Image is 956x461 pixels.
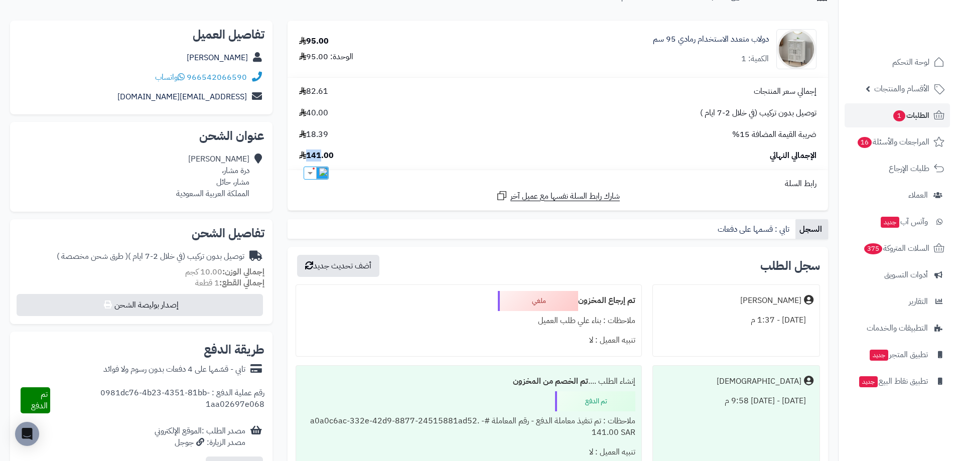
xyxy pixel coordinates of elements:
[187,52,248,64] a: [PERSON_NAME]
[185,266,264,278] small: 10.00 كجم
[893,110,905,121] span: 1
[892,55,929,69] span: لوحة التحكم
[555,391,635,411] div: تم الدفع
[292,178,824,190] div: رابط السلة
[117,91,247,103] a: [EMAIL_ADDRESS][DOMAIN_NAME]
[869,348,928,362] span: تطبيق المتجر
[513,375,588,387] b: تم الخصم من المخزون
[858,137,872,148] span: 16
[195,277,264,289] small: 1 قطعة
[50,387,264,413] div: رقم عملية الدفع : 0981dc76-4b23-4351-81bb-1aa02697e068
[845,183,950,207] a: العملاء
[732,129,816,140] span: ضريبة القيمة المضافة 15%
[741,53,769,65] div: الكمية: 1
[302,411,635,442] div: ملاحظات : تم تنفيذ معاملة الدفع - رقم المعاملة #a0a0c6ac-332e-42d9-8877-24515881ad52. - 141.00 SAR
[770,150,816,162] span: الإجمالي النهائي
[845,343,950,367] a: تطبيق المتجرجديد
[17,294,263,316] button: إصدار بوليصة الشحن
[299,51,353,63] div: الوحدة: 95.00
[888,28,946,49] img: logo-2.png
[874,82,929,96] span: الأقسام والمنتجات
[870,350,888,361] span: جديد
[299,86,328,97] span: 82.61
[859,376,878,387] span: جديد
[889,162,929,176] span: طلبات الإرجاع
[498,291,578,311] div: ملغي
[510,191,620,202] span: شارك رابط السلة نفسها مع عميل آخر
[18,130,264,142] h2: عنوان الشحن
[863,241,929,255] span: السلات المتروكة
[155,71,185,83] a: واتساب
[176,153,249,199] div: [PERSON_NAME] درة مشار، مشار، حائل المملكة العربية السعودية
[795,219,828,239] a: السجل
[880,215,928,229] span: وآتس آب
[57,250,128,262] span: ( طرق شحن مخصصة )
[867,321,928,335] span: التطبيقات والخدمات
[884,268,928,282] span: أدوات التسويق
[299,36,329,47] div: 95.00
[297,255,379,277] button: أضف تحديث جديد
[15,422,39,446] div: Open Intercom Messenger
[302,331,635,350] div: تنبيه العميل : لا
[155,437,245,448] div: مصدر الزيارة: جوجل
[845,103,950,127] a: الطلبات1
[18,227,264,239] h2: تفاصيل الشحن
[845,210,950,234] a: وآتس آبجديد
[845,130,950,154] a: المراجعات والأسئلة16
[717,376,801,387] div: [DEMOGRAPHIC_DATA]
[881,217,899,228] span: جديد
[845,289,950,314] a: التقارير
[714,219,795,239] a: تابي : قسمها على دفعات
[18,29,264,41] h2: تفاصيل العميل
[219,277,264,289] strong: إجمالي القطع:
[204,344,264,356] h2: طريقة الدفع
[892,108,929,122] span: الطلبات
[103,364,245,375] div: تابي - قسّمها على 4 دفعات بدون رسوم ولا فوائد
[777,29,816,69] img: 1751781100-220605010578-90x90.jpg
[845,369,950,393] a: تطبيق نقاط البيعجديد
[302,311,635,331] div: ملاحظات : بناء علي طلب العميل
[845,236,950,260] a: السلات المتروكة375
[31,388,48,412] span: تم الدفع
[578,294,635,306] b: تم إرجاع المخزون
[908,188,928,202] span: العملاء
[740,295,801,306] div: [PERSON_NAME]
[858,374,928,388] span: تطبيق نقاط البيع
[155,425,245,448] div: مصدر الطلب :الموقع الإلكتروني
[909,294,928,309] span: التقارير
[302,372,635,391] div: إنشاء الطلب ....
[653,34,769,45] a: دولاب متعدد الاستخدام رمادي 95 سم
[659,391,813,411] div: [DATE] - [DATE] 9:58 م
[496,190,620,202] a: شارك رابط السلة نفسها مع عميل آخر
[700,107,816,119] span: توصيل بدون تركيب (في خلال 2-7 ايام )
[57,251,244,262] div: توصيل بدون تركيب (في خلال 2-7 ايام )
[659,311,813,330] div: [DATE] - 1:37 م
[754,86,816,97] span: إجمالي سعر المنتجات
[299,129,328,140] span: 18.39
[845,263,950,287] a: أدوات التسويق
[299,107,328,119] span: 40.00
[187,71,247,83] a: 966542066590
[845,316,950,340] a: التطبيقات والخدمات
[857,135,929,149] span: المراجعات والأسئلة
[845,50,950,74] a: لوحة التحكم
[299,150,334,162] span: 141.00
[222,266,264,278] strong: إجمالي الوزن:
[845,157,950,181] a: طلبات الإرجاع
[864,243,882,254] span: 375
[760,260,820,272] h3: سجل الطلب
